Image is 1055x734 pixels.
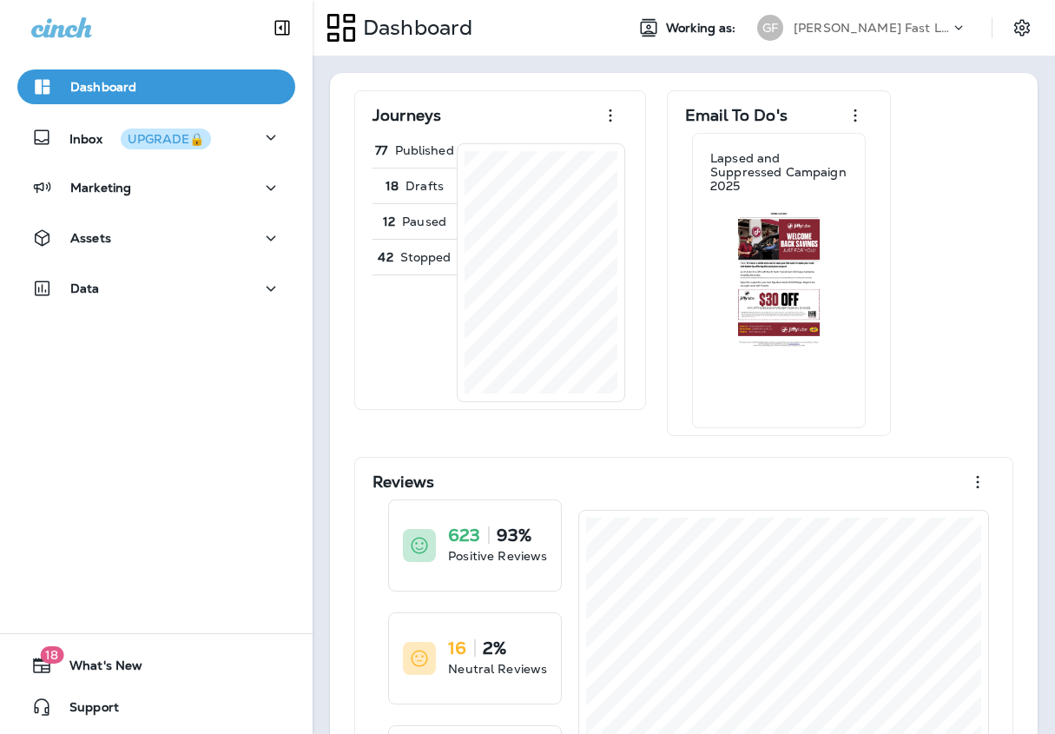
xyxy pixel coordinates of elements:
span: Working as: [666,21,740,36]
p: Positive Reviews [448,547,547,565]
p: Inbox [69,129,211,147]
p: Drafts [406,179,444,193]
span: Support [52,700,119,721]
button: Marketing [17,170,295,205]
p: Email To Do's [685,107,788,124]
p: Neutral Reviews [448,660,547,678]
button: Collapse Sidebar [258,10,307,45]
p: 18 [386,179,399,193]
p: Marketing [70,181,131,195]
p: 93% [497,526,531,544]
div: GF [757,15,783,41]
button: Support [17,690,295,724]
button: Data [17,271,295,306]
button: Assets [17,221,295,255]
p: 42 [378,250,392,264]
p: Reviews [373,473,434,491]
p: 12 [383,215,395,228]
p: 2% [483,639,506,657]
p: Assets [70,231,111,245]
p: [PERSON_NAME] Fast Lube dba [PERSON_NAME] [794,21,950,35]
p: Lapsed and Suppressed Campaign 2025 [710,151,847,193]
p: Data [70,281,100,295]
p: Paused [402,215,446,228]
p: 623 [448,526,480,544]
p: Dashboard [356,15,472,41]
p: Published [395,143,454,157]
p: 16 [448,639,466,657]
p: Stopped [400,250,452,264]
button: 18What's New [17,648,295,683]
span: What's New [52,658,142,679]
button: InboxUPGRADE🔒 [17,120,295,155]
div: UPGRADE🔒 [128,133,204,145]
p: Dashboard [70,80,136,94]
button: Dashboard [17,69,295,104]
button: UPGRADE🔒 [121,129,211,149]
span: 18 [40,646,63,664]
img: d8a31f8c-6883-41f4-9dc5-adf3850bd320.jpg [709,210,848,347]
p: 77 [375,143,387,157]
p: Journeys [373,107,441,124]
button: Settings [1006,12,1038,43]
